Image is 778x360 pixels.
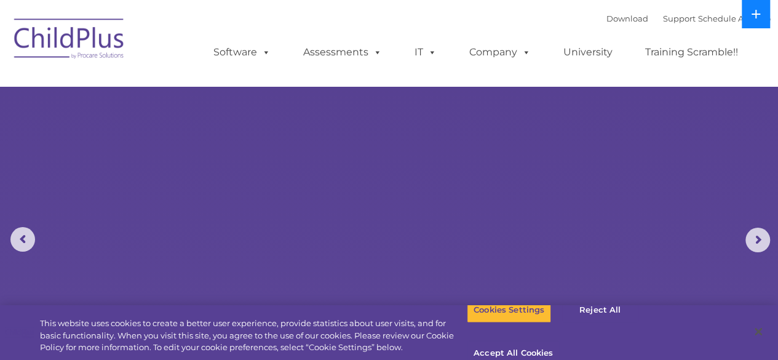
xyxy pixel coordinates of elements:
span: Last name [171,81,208,90]
a: IT [402,40,449,65]
a: Company [457,40,543,65]
font: | [606,14,771,23]
a: Assessments [291,40,394,65]
a: Download [606,14,648,23]
button: Close [745,318,772,345]
div: This website uses cookies to create a better user experience, provide statistics about user visit... [40,318,467,354]
button: Cookies Settings [467,297,551,323]
button: Reject All [562,297,638,323]
a: University [551,40,625,65]
a: Training Scramble!! [633,40,750,65]
span: Phone number [171,132,223,141]
a: Software [201,40,283,65]
a: Schedule A Demo [698,14,771,23]
img: ChildPlus by Procare Solutions [8,10,131,71]
a: Support [663,14,696,23]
